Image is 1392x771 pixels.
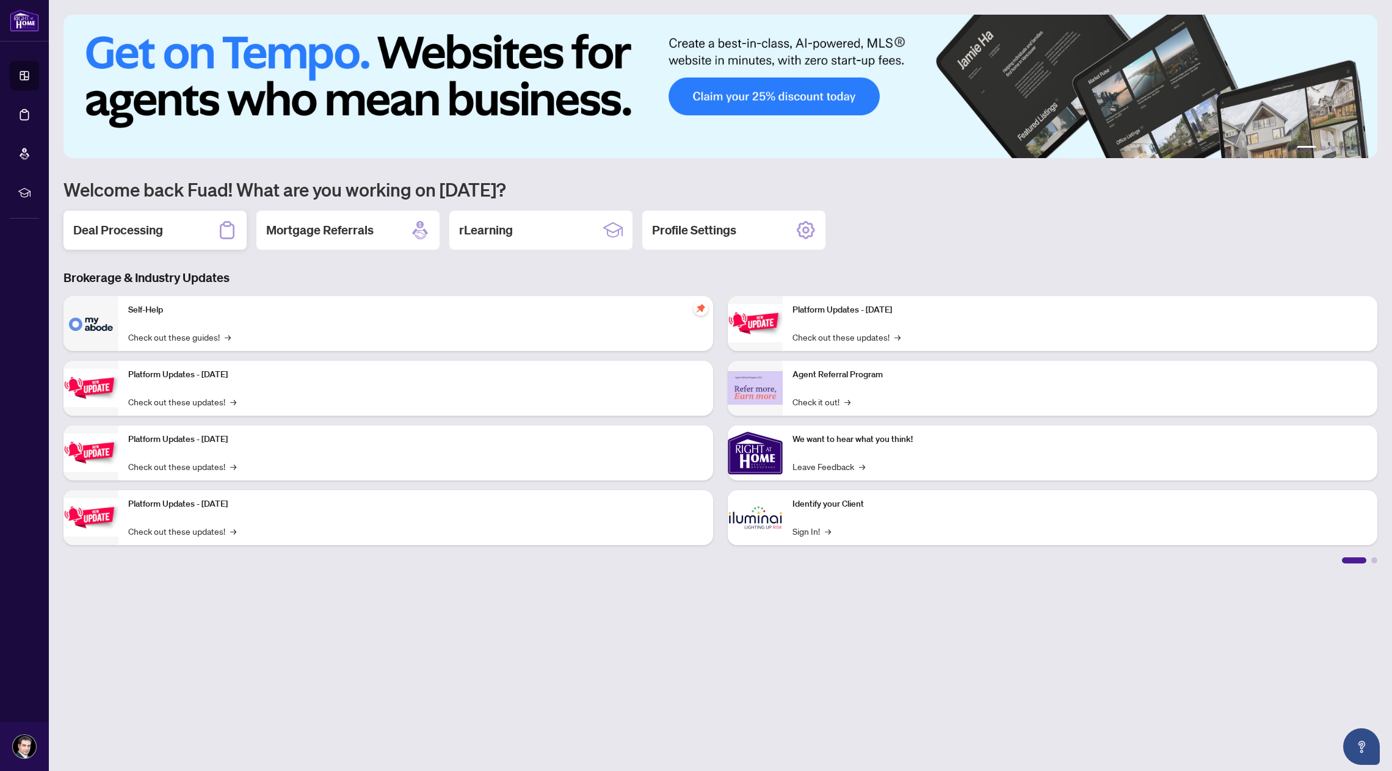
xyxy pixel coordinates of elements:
a: Leave Feedback→ [792,460,865,473]
img: Agent Referral Program [728,371,783,405]
img: We want to hear what you think! [728,425,783,480]
img: Platform Updates - July 8, 2025 [63,498,118,537]
span: → [844,395,850,408]
p: Self-Help [128,303,703,317]
h3: Brokerage & Industry Updates [63,269,1377,286]
img: Profile Icon [13,735,36,758]
button: Open asap [1343,728,1380,765]
h2: Deal Processing [73,222,163,239]
a: Check out these updates!→ [128,460,236,473]
p: Agent Referral Program [792,368,1368,382]
img: Platform Updates - July 21, 2025 [63,433,118,472]
button: 6 [1360,146,1365,151]
button: 2 [1321,146,1326,151]
span: → [230,395,236,408]
span: → [225,330,231,344]
span: → [230,524,236,538]
p: Platform Updates - [DATE] [128,498,703,511]
a: Check out these updates!→ [128,524,236,538]
p: We want to hear what you think! [792,433,1368,446]
a: Check out these guides!→ [128,330,231,344]
img: Slide 0 [63,15,1377,158]
a: Check it out!→ [792,395,850,408]
button: 5 [1350,146,1355,151]
p: Platform Updates - [DATE] [792,303,1368,317]
img: logo [10,9,39,32]
button: 4 [1341,146,1346,151]
span: pushpin [694,301,708,316]
h2: Mortgage Referrals [266,222,374,239]
img: Platform Updates - June 23, 2025 [728,304,783,342]
img: Identify your Client [728,490,783,545]
p: Platform Updates - [DATE] [128,433,703,446]
button: 3 [1331,146,1336,151]
span: → [825,524,831,538]
a: Check out these updates!→ [128,395,236,408]
span: → [230,460,236,473]
h2: rLearning [459,222,513,239]
h2: Profile Settings [652,222,736,239]
img: Self-Help [63,296,118,351]
span: → [894,330,901,344]
span: → [859,460,865,473]
p: Identify your Client [792,498,1368,511]
img: Platform Updates - September 16, 2025 [63,369,118,407]
h1: Welcome back Fuad! What are you working on [DATE]? [63,178,1377,201]
p: Platform Updates - [DATE] [128,368,703,382]
a: Sign In!→ [792,524,831,538]
a: Check out these updates!→ [792,330,901,344]
button: 1 [1297,146,1316,151]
